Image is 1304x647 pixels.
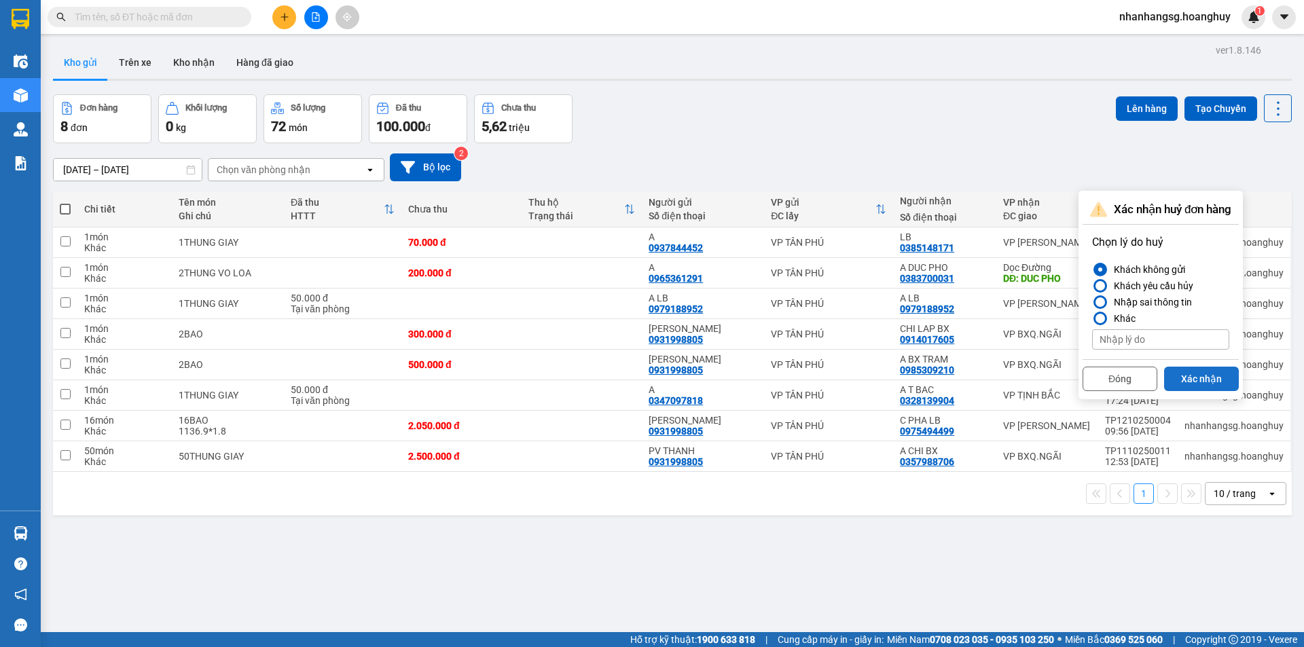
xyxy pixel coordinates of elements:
[900,303,954,314] div: 0979188952
[84,242,165,253] div: Khác
[649,262,757,273] div: A
[649,293,757,303] div: A LB
[291,197,384,208] div: Đã thu
[1164,367,1239,391] button: Xác nhận
[771,420,886,431] div: VP TÂN PHÚ
[408,420,515,431] div: 2.050.000 đ
[1214,487,1256,500] div: 10 / trang
[1003,298,1091,309] div: VP [PERSON_NAME]
[84,354,165,365] div: 1 món
[1057,637,1062,642] span: ⚪️
[179,415,277,426] div: 16BAO
[1003,420,1091,431] div: VP [PERSON_NAME]
[649,445,757,456] div: PV THANH
[291,303,395,314] div: Tại văn phòng
[181,7,332,26] b: VP [PERSON_NAME]
[1278,11,1290,23] span: caret-down
[1173,632,1175,647] span: |
[291,395,395,406] div: Tại văn phòng
[183,33,287,52] b: 1THUNG GIAY
[771,359,886,370] div: VP TÂN PHÚ
[84,384,165,395] div: 1 món
[84,415,165,426] div: 16 món
[179,359,277,370] div: 2BAO
[179,210,277,221] div: Ghi chú
[408,359,515,370] div: 500.000 đ
[765,632,767,647] span: |
[225,46,304,79] button: Hàng đã giao
[1184,451,1284,462] div: nhanhangsg.hoanghuy
[179,390,277,401] div: 1THUNG GIAY
[14,618,27,631] span: message
[179,197,277,208] div: Tên món
[649,303,703,314] div: 0979188952
[649,415,757,426] div: VP THANH
[84,232,165,242] div: 1 món
[1105,445,1171,456] div: TP1110250011
[1003,262,1091,273] div: Dọc Đường
[1108,278,1193,294] div: Khách yêu cầu hủy
[14,122,28,136] img: warehouse-icon
[1272,5,1296,29] button: caret-down
[1255,6,1265,16] sup: 1
[1083,367,1157,391] button: Đóng
[162,46,225,79] button: Kho nhận
[14,156,28,170] img: solution-icon
[369,94,467,143] button: Đã thu100.000đ
[649,426,703,437] div: 0931998805
[14,88,28,103] img: warehouse-icon
[522,191,642,227] th: Toggle SortBy
[771,298,886,309] div: VP TÂN PHÚ
[1105,456,1171,467] div: 12:53 [DATE]
[900,212,990,223] div: Số điện thoại
[649,354,757,365] div: VP THANH
[1108,310,1136,327] div: Khác
[217,163,310,177] div: Chọn văn phòng nhận
[764,191,893,227] th: Toggle SortBy
[900,196,990,206] div: Người nhận
[900,384,990,395] div: A T BAC
[474,94,573,143] button: Chưa thu5,62 triệu
[425,122,431,133] span: đ
[342,12,352,22] span: aim
[84,273,165,284] div: Khác
[900,354,990,365] div: A BX TRAM
[284,191,401,227] th: Toggle SortBy
[528,210,624,221] div: Trạng thái
[264,94,362,143] button: Số lượng72món
[649,232,757,242] div: A
[176,122,186,133] span: kg
[179,329,277,339] div: 2BAO
[1003,273,1091,284] div: DĐ: DUC PHO
[80,103,117,113] div: Đơn hàng
[1257,6,1262,16] span: 1
[280,12,289,22] span: plus
[84,365,165,375] div: Khác
[135,4,229,30] li: VP Nhận:
[291,384,395,395] div: 50.000 đ
[54,159,202,181] input: Select a date range.
[14,526,28,540] img: warehouse-icon
[1108,294,1192,310] div: Nhập sai thông tin
[135,30,229,56] li: Tên hàng:
[649,242,703,253] div: 0937844452
[771,267,886,278] div: VP TÂN PHÚ
[771,390,886,401] div: VP TÂN PHÚ
[1092,234,1229,251] p: Chọn lý do huỷ
[900,293,990,303] div: A LB
[179,426,277,437] div: 1136.9*1.8
[291,293,395,303] div: 50.000 đ
[291,210,384,221] div: HTTT
[1065,632,1163,647] span: Miền Bắc
[649,334,703,345] div: 0931998805
[996,191,1098,227] th: Toggle SortBy
[900,426,954,437] div: 0975494499
[900,273,954,284] div: 0383700031
[1003,197,1081,208] div: VP nhận
[1184,420,1284,431] div: nhanhangsg.hoanghuy
[179,267,277,278] div: 2THUNG VO LOA
[408,451,515,462] div: 2.500.000 đ
[1116,96,1178,121] button: Lên hàng
[1105,395,1171,406] div: 17:24 [DATE]
[900,365,954,375] div: 0985309210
